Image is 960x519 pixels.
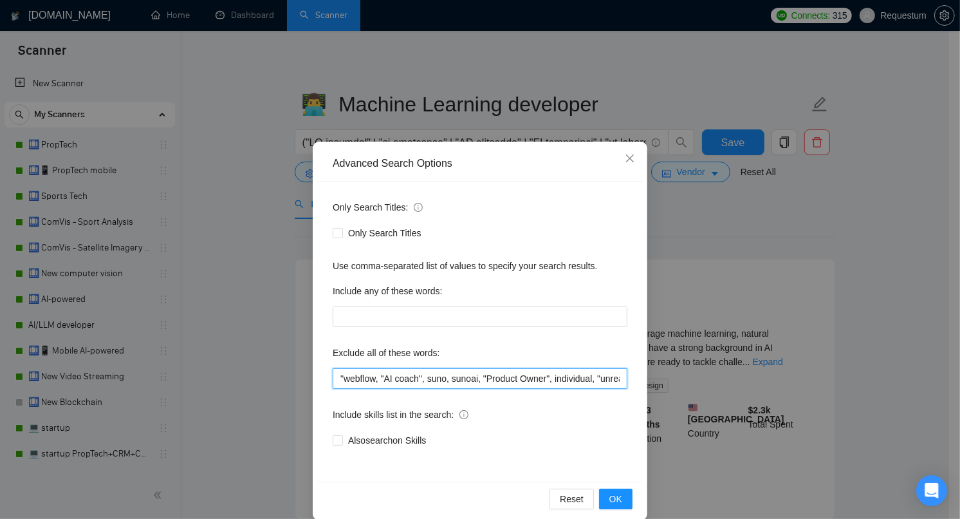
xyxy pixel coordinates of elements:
button: Reset [549,489,594,509]
label: Include any of these words: [333,281,442,301]
span: Reset [560,492,584,506]
span: OK [609,492,622,506]
span: Also search on Skills [343,433,431,448]
span: Only Search Titles: [333,200,423,214]
span: Only Search Titles [343,226,427,240]
button: Close [613,142,647,176]
span: info-circle [414,203,423,212]
span: Include skills list in the search: [333,408,468,422]
div: Open Intercom Messenger [916,475,947,506]
div: Advanced Search Options [333,156,627,171]
button: OK [599,489,632,509]
label: Exclude all of these words: [333,343,440,363]
span: info-circle [459,410,468,419]
div: Use comma-separated list of values to specify your search results. [333,259,627,273]
span: close [625,153,635,164]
